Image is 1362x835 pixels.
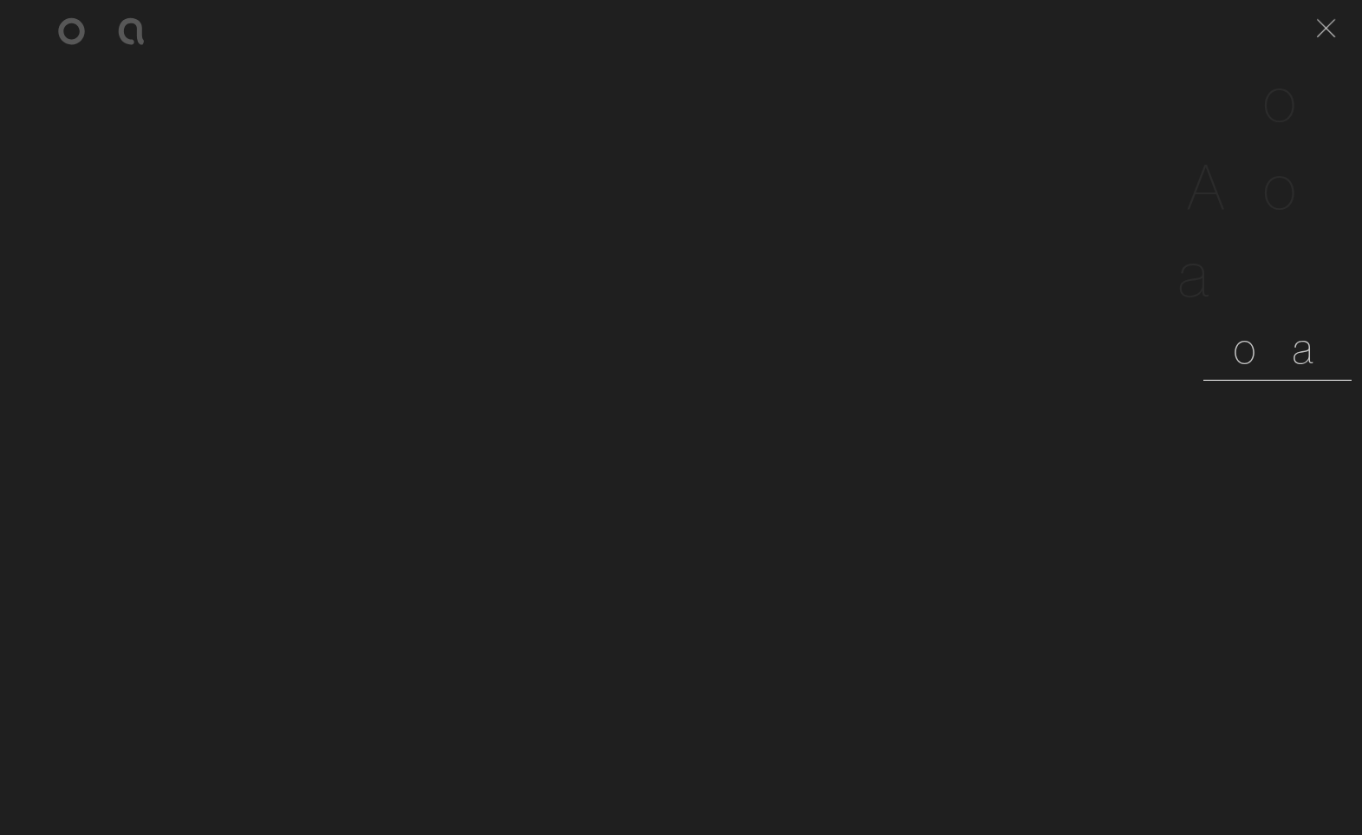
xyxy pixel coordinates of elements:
span: k [1320,59,1352,138]
span: A [1187,147,1228,225]
span: e [1266,234,1300,313]
a: Contact [1203,317,1352,380]
span: r [1212,234,1232,313]
span: b [1228,147,1264,225]
span: o [1263,59,1300,138]
span: t [1339,322,1352,375]
span: o [1234,322,1257,375]
span: W [1210,59,1264,138]
span: u [1300,147,1333,225]
span: t [1279,322,1292,375]
span: r [1300,234,1321,313]
span: o [1263,147,1300,225]
span: s [1320,234,1352,313]
span: n [1257,322,1279,375]
span: c [1315,322,1338,375]
span: t [1332,147,1352,225]
a: Work [1210,55,1352,143]
span: C [1133,234,1179,313]
a: About [1187,143,1352,231]
a: Careers [1133,231,1352,318]
span: e [1232,234,1267,313]
span: r [1300,59,1321,138]
span: a [1293,322,1315,375]
span: C [1203,322,1233,375]
span: a [1178,234,1212,313]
